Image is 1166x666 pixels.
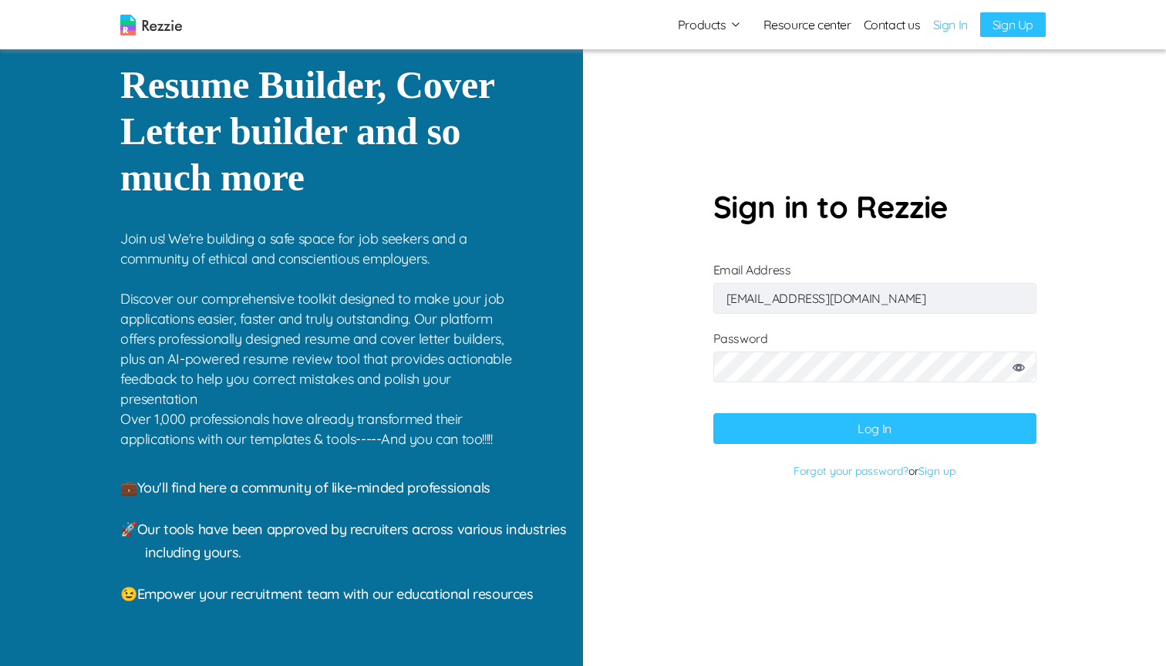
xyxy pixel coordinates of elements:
[713,331,1036,398] label: Password
[120,229,522,409] p: Join us! We're building a safe space for job seekers and a community of ethical and conscientious...
[120,15,182,35] img: logo
[713,459,1036,483] p: or
[120,585,534,603] span: 😉 Empower your recruitment team with our educational resources
[678,15,742,34] button: Products
[980,12,1046,37] a: Sign Up
[713,351,1036,382] input: Password
[794,464,908,478] a: Forgot your password?
[918,464,955,478] a: Sign up
[120,479,490,496] span: 💼 You'll find here a community of like-minded professionals
[864,15,921,34] a: Contact us
[120,62,505,200] p: Resume Builder, Cover Letter builder and so much more
[120,409,522,449] p: Over 1,000 professionals have already transformed their applications with our templates & tools--...
[713,262,1036,306] label: Email Address
[120,520,566,561] span: 🚀 Our tools have been approved by recruiters across various industries including yours.
[713,283,1036,314] input: Email Address
[713,413,1036,444] button: Log In
[763,15,851,34] a: Resource center
[933,15,968,34] a: Sign In
[713,183,1036,230] p: Sign in to Rezzie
